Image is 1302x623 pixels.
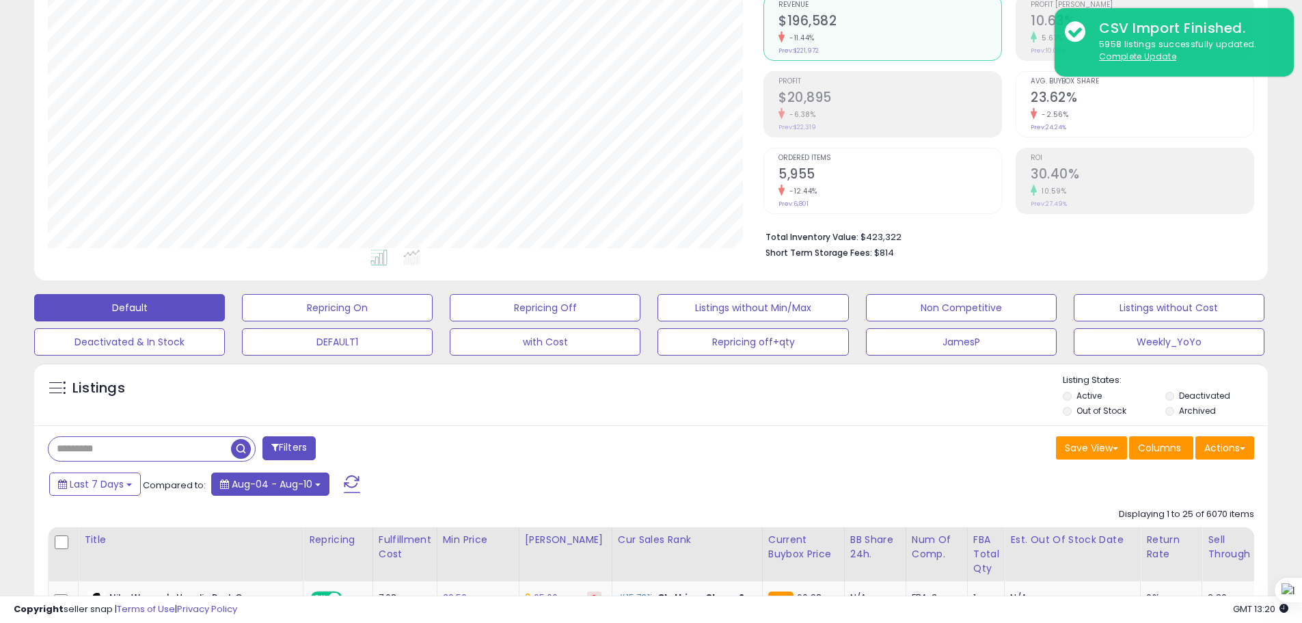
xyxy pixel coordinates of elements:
button: JamesP [866,328,1057,356]
h2: $20,895 [778,90,1001,108]
li: $423,322 [765,228,1244,244]
a: Terms of Use [117,602,175,615]
span: Revenue [778,1,1001,9]
button: Repricing Off [450,294,640,321]
button: Repricing On [242,294,433,321]
small: -12.44% [785,186,817,196]
p: Listing States: [1063,374,1268,387]
button: Listings without Cost [1074,294,1264,321]
button: Filters [262,436,316,460]
button: with Cost [450,328,640,356]
div: Min Price [443,533,513,547]
div: Est. Out Of Stock Date [1010,533,1135,547]
span: Aug-04 - Aug-10 [232,477,312,491]
h2: 5,955 [778,166,1001,185]
b: Short Term Storage Fees: [765,247,872,259]
b: Total Inventory Value: [765,231,858,243]
button: Weekly_YoYo [1074,328,1264,356]
span: 2025-08-18 13:20 GMT [1233,602,1288,615]
h2: $196,582 [778,13,1001,31]
button: Repricing off+qty [657,328,848,356]
small: Prev: $22,319 [778,123,816,131]
small: Prev: 10.06% [1031,47,1066,55]
div: Displaying 1 to 25 of 6070 items [1119,508,1254,521]
h2: 30.40% [1031,166,1253,185]
small: Prev: 24.24% [1031,123,1066,131]
div: Repricing [309,533,367,547]
div: Cur Sales Rank [618,533,757,547]
button: Save View [1056,436,1127,460]
div: seller snap | | [14,603,237,616]
small: 10.59% [1037,186,1066,196]
span: ROI [1031,155,1253,162]
button: Last 7 Days [49,473,141,496]
div: Current Buybox Price [768,533,839,561]
u: Complete Update [1099,51,1176,62]
div: [PERSON_NAME] [525,533,606,547]
small: -2.56% [1037,109,1068,120]
h2: 10.63% [1031,13,1253,31]
span: $814 [874,246,894,259]
div: Return Rate [1146,533,1196,561]
span: Profit [PERSON_NAME] [1031,1,1253,9]
div: FBA Total Qty [973,533,999,576]
h5: Listings [72,379,125,398]
label: Archived [1179,405,1216,416]
small: Prev: $221,972 [778,47,819,55]
span: Profit [778,78,1001,85]
button: Columns [1129,436,1193,460]
button: Default [34,294,225,321]
button: Actions [1195,436,1254,460]
div: Fulfillment Cost [379,533,431,561]
label: Active [1076,390,1102,401]
small: -11.44% [785,33,815,43]
button: DEFAULT1 [242,328,433,356]
button: Aug-04 - Aug-10 [211,473,329,496]
span: Avg. Buybox Share [1031,78,1253,85]
span: Last 7 Days [70,477,124,491]
div: BB Share 24h. [850,533,900,561]
div: CSV Import Finished. [1089,18,1284,38]
label: Out of Stock [1076,405,1126,416]
span: Ordered Items [778,155,1001,162]
span: Columns [1138,441,1181,455]
span: Compared to: [143,479,206,492]
button: Deactivated & In Stock [34,328,225,356]
h2: 23.62% [1031,90,1253,108]
small: 5.67% [1037,33,1063,43]
small: Prev: 27.49% [1031,200,1067,208]
small: -6.38% [785,109,815,120]
small: Prev: 6,801 [778,200,809,208]
div: Title [84,533,297,547]
div: Sell Through [1208,533,1253,561]
strong: Copyright [14,602,64,615]
a: Privacy Policy [177,602,237,615]
label: Deactivated [1179,390,1230,401]
div: 5958 listings successfully updated. [1089,38,1284,64]
div: Num of Comp. [912,533,962,561]
button: Non Competitive [866,294,1057,321]
button: Listings without Min/Max [657,294,848,321]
